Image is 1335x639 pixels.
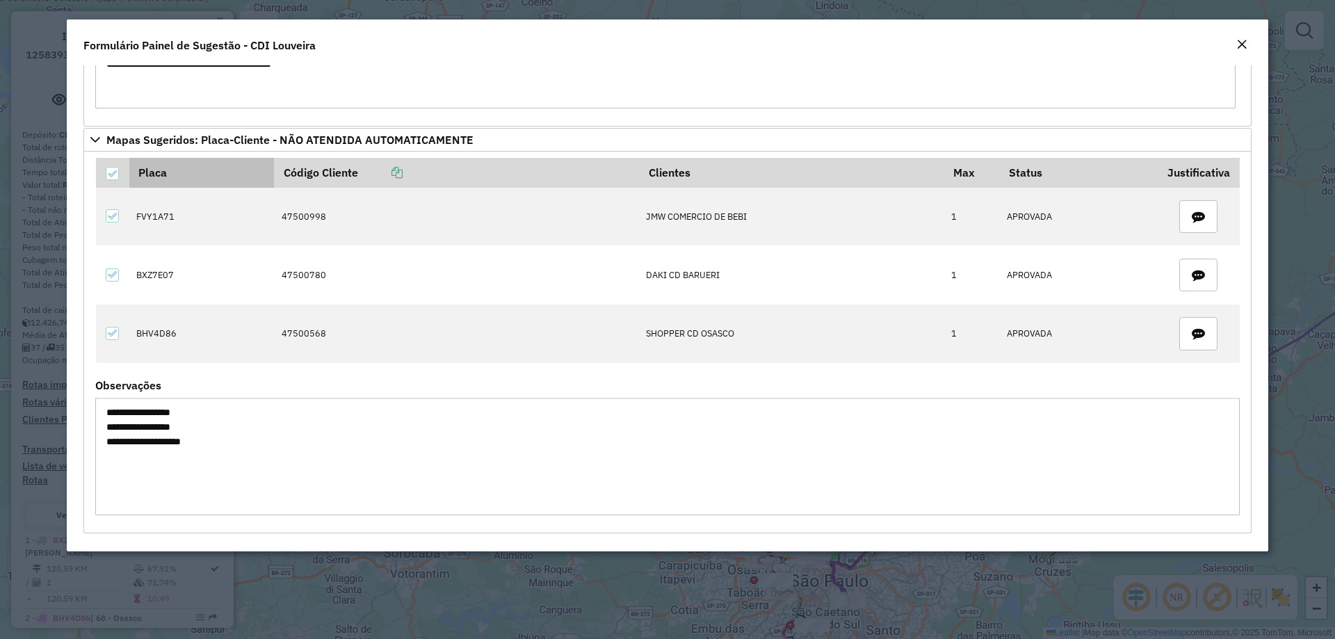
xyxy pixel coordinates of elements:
[639,245,944,304] td: DAKI CD BARUERI
[129,188,275,246] td: FVY1A71
[274,158,639,187] th: Código Cliente
[1000,188,1158,246] td: APROVADA
[83,128,1252,152] a: Mapas Sugeridos: Placa-Cliente - NÃO ATENDIDA AUTOMATICAMENTE
[358,165,403,179] a: Copiar
[944,245,1000,304] td: 1
[639,158,944,187] th: Clientes
[83,152,1252,533] div: Mapas Sugeridos: Placa-Cliente - NÃO ATENDIDA AUTOMATICAMENTE
[944,158,1000,187] th: Max
[944,305,1000,363] td: 1
[274,305,639,363] td: 47500568
[1000,305,1158,363] td: APROVADA
[1000,245,1158,304] td: APROVADA
[274,188,639,246] td: 47500998
[1232,36,1252,54] button: Close
[1000,158,1158,187] th: Status
[129,305,275,363] td: BHV4D86
[639,188,944,246] td: JMW COMERCIO DE BEBI
[83,37,316,54] h4: Formulário Painel de Sugestão - CDI Louveira
[1158,158,1239,187] th: Justificativa
[1236,39,1247,50] em: Fechar
[274,245,639,304] td: 47500780
[944,188,1000,246] td: 1
[639,305,944,363] td: SHOPPER CD OSASCO
[95,377,161,394] label: Observações
[129,158,275,187] th: Placa
[129,245,275,304] td: BXZ7E07
[106,134,474,145] span: Mapas Sugeridos: Placa-Cliente - NÃO ATENDIDA AUTOMATICAMENTE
